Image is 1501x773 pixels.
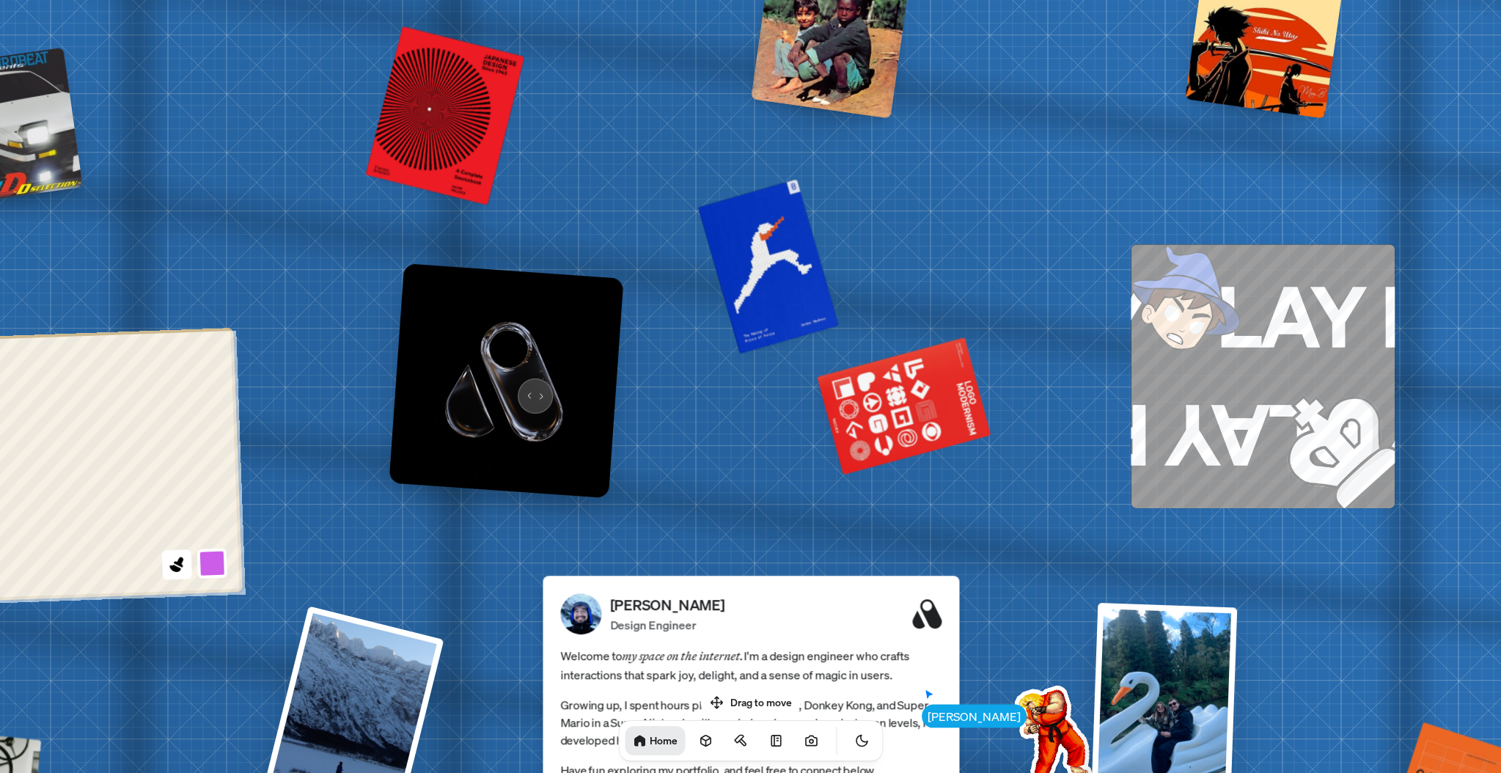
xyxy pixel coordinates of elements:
p: Growing up, I spent hours playing Street Fighter, Donkey Kong, and Super Mario in a Super Nintend... [560,696,942,749]
span: Welcome to I'm a design engineer who crafts interactions that spark joy, delight, and a sense of ... [560,646,942,684]
img: Profile Picture [560,593,601,634]
a: Home [625,726,685,755]
p: Design Engineer [610,616,724,634]
em: my space on the internet. [622,648,744,663]
button: Toggle Theme [847,726,876,755]
p: [PERSON_NAME] [610,594,724,616]
img: Logo variation 70 [389,263,623,498]
h1: Home [650,733,678,747]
